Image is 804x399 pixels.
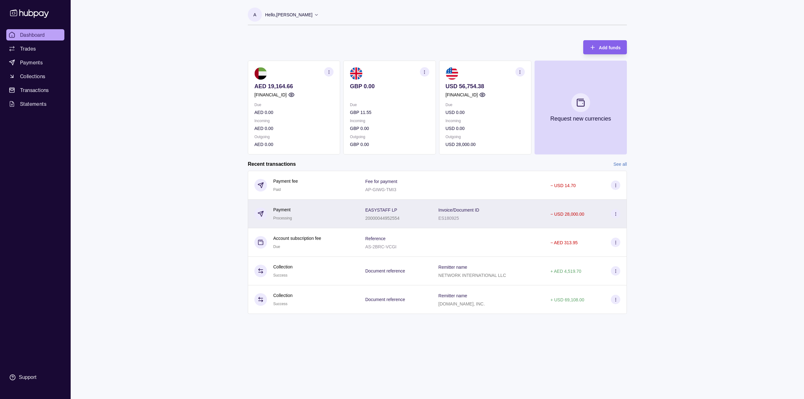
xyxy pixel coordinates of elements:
p: Invoice/Document ID [438,208,479,213]
p: USD 0.00 [446,109,525,116]
p: Payment fee [273,178,298,185]
p: Remitter name [438,293,467,298]
p: 20000044952554 [365,216,399,221]
a: Trades [6,43,64,54]
span: Statements [20,100,46,108]
p: Outgoing [350,133,429,140]
p: Incoming [350,117,429,124]
span: Success [273,302,287,306]
span: Due [273,245,280,249]
a: Statements [6,98,64,110]
button: Add funds [583,40,627,54]
p: + USD 69,108.00 [550,297,584,302]
a: Payments [6,57,64,68]
p: Due [254,101,334,108]
p: Fee for payment [365,179,397,184]
p: USD 0.00 [446,125,525,132]
div: Support [19,374,36,381]
span: Payments [20,59,43,66]
span: Paid [273,187,281,192]
img: ae [254,67,267,80]
p: Incoming [446,117,525,124]
p: − AED 313.95 [550,240,578,245]
a: See all [613,161,627,168]
a: Transactions [6,84,64,96]
p: Due [350,101,429,108]
p: Collection [273,263,292,270]
p: Account subscription fee [273,235,321,242]
p: − USD 14.70 [550,183,576,188]
p: Outgoing [254,133,334,140]
p: Hello, [PERSON_NAME] [265,11,312,18]
h2: Recent transactions [248,161,296,168]
p: A [253,11,256,18]
span: Transactions [20,86,49,94]
p: [FINANCIAL_ID] [254,91,287,98]
p: Due [446,101,525,108]
span: Processing [273,216,292,220]
img: gb [350,67,362,80]
button: Request new currencies [535,61,627,154]
p: AED 19,164.66 [254,83,334,90]
p: USD 56,754.38 [446,83,525,90]
p: AED 0.00 [254,125,334,132]
p: Payment [273,206,292,213]
p: GBP 0.00 [350,141,429,148]
p: ES180925 [438,216,459,221]
p: GBP 11.55 [350,109,429,116]
p: Collection [273,292,292,299]
a: Support [6,371,64,384]
span: Success [273,273,287,278]
p: AED 0.00 [254,141,334,148]
a: Dashboard [6,29,64,40]
p: AP-GIWG-TMI3 [365,187,396,192]
span: Collections [20,73,45,80]
p: Reference [365,236,386,241]
p: Document reference [365,297,405,302]
p: Document reference [365,268,405,273]
p: Outgoing [446,133,525,140]
p: USD 28,000.00 [446,141,525,148]
p: Incoming [254,117,334,124]
p: GBP 0.00 [350,83,429,90]
p: GBP 0.00 [350,125,429,132]
span: Add funds [599,45,621,50]
p: NETWORK INTERNATIONAL LLC [438,273,506,278]
p: [DOMAIN_NAME], INC. [438,301,485,306]
p: EASYSTAFF LP [365,208,397,213]
p: Request new currencies [550,115,611,122]
p: Remitter name [438,265,467,270]
p: AED 0.00 [254,109,334,116]
p: AS-2BRC-VCGI [365,244,397,249]
p: [FINANCIAL_ID] [446,91,478,98]
p: + AED 4,519.70 [550,269,581,274]
span: Trades [20,45,36,52]
p: − USD 28,000.00 [550,212,584,217]
span: Dashboard [20,31,45,39]
a: Collections [6,71,64,82]
img: us [446,67,458,80]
